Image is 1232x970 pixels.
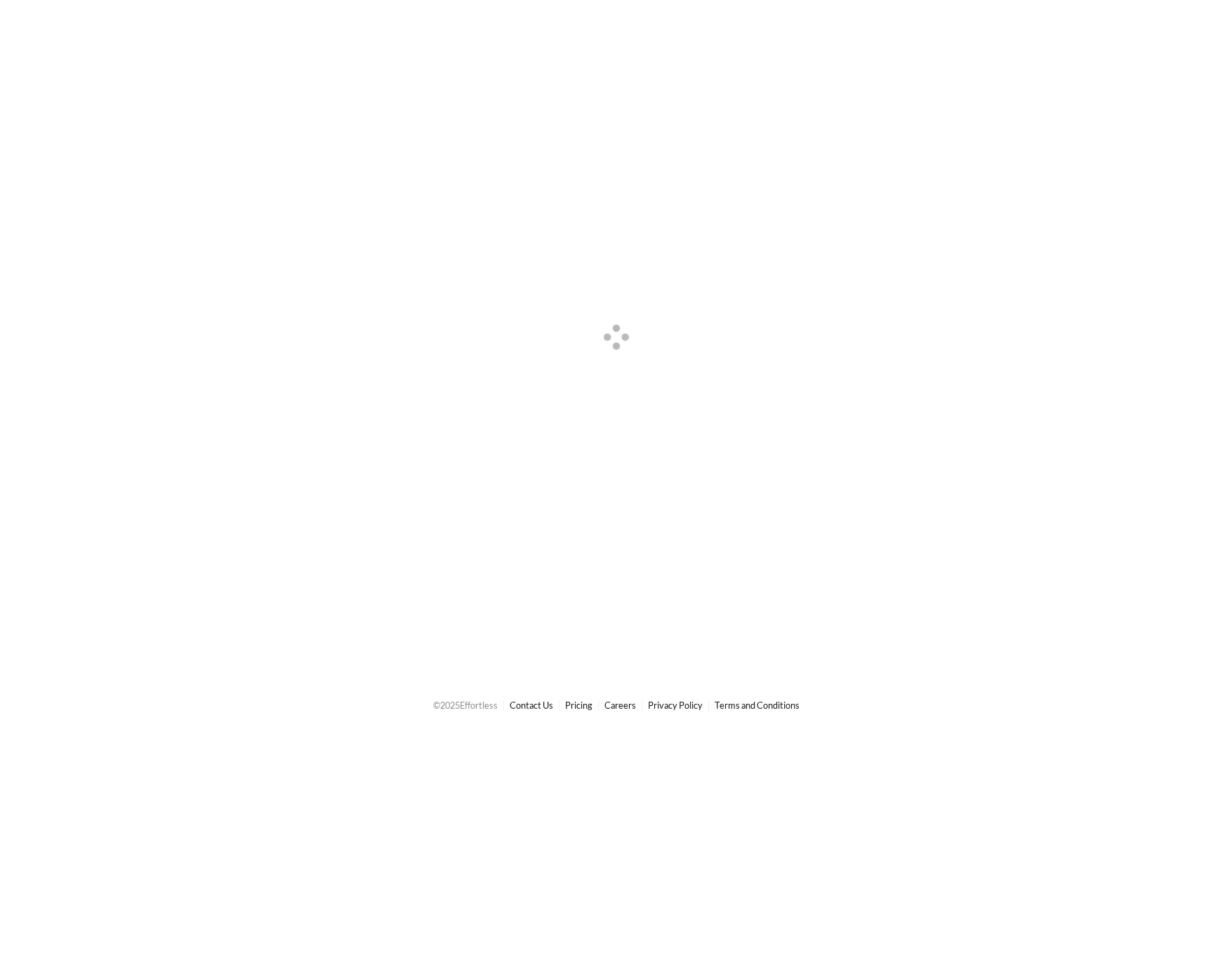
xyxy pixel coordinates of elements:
span: © 2025 Effortless [433,700,498,711]
a: Terms and Conditions [715,700,800,711]
a: Contact Us [510,700,553,711]
a: Pricing [565,700,592,711]
a: Privacy Policy [648,700,703,711]
a: Careers [604,700,636,711]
